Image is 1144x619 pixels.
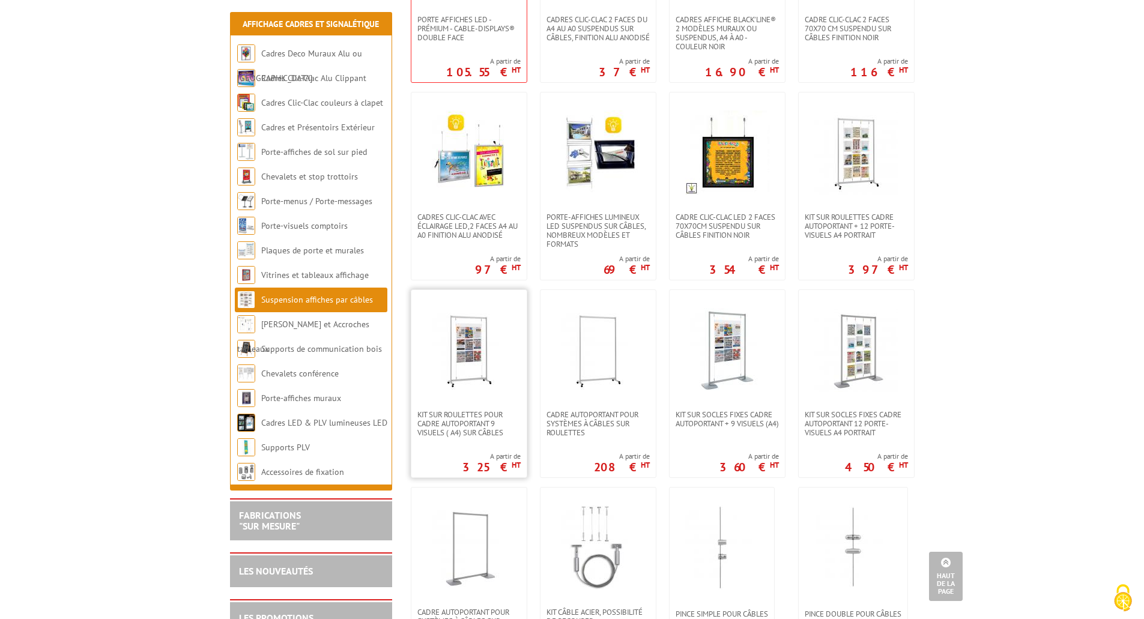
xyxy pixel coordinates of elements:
img: Cadres et Présentoirs Extérieur [237,118,255,136]
button: Cookies (fenêtre modale) [1102,578,1144,619]
a: Cadres et Présentoirs Extérieur [261,122,375,133]
a: Porte Affiches LED - Prémium - Cable-Displays® Double face [411,15,527,42]
a: Cadres LED & PLV lumineuses LED [261,417,387,428]
span: Cadre Clic-Clac 2 faces 70x70 cm suspendu sur câbles finition noir [805,15,908,42]
a: Supports de communication bois [261,343,382,354]
p: 97 € [475,266,521,273]
a: Cadre Clic-Clac 2 faces 70x70 cm suspendu sur câbles finition noir [799,15,914,42]
a: Affichage Cadres et Signalétique [243,19,379,29]
img: Cadres LED & PLV lumineuses LED [237,414,255,432]
span: Cadres affiche Black’Line® 2 modèles muraux ou suspendus, A4 à A0 - couleur noir [676,15,779,51]
img: Cadre Clic-Clac LED 2 faces 70x70cm suspendu sur câbles finition noir [685,110,769,195]
img: Kit sur roulettes cadre autoportant + 12 porte-visuels A4 Portrait [814,110,898,195]
sup: HT [641,262,650,273]
span: Kit sur socles fixes Cadre autoportant + 9 visuels (A4) [676,410,779,428]
sup: HT [770,460,779,470]
span: Porte-affiches lumineux LED suspendus sur câbles, nombreux modèles et formats [546,213,650,249]
a: Kit sur roulettes pour cadre autoportant 9 visuels ( A4) sur câbles [411,410,527,437]
sup: HT [770,262,779,273]
p: 69 € [604,266,650,273]
a: LES NOUVEAUTÉS [239,565,313,577]
img: Kit Câble acier, possibilité de recouper [556,506,640,590]
a: FABRICATIONS"Sur Mesure" [239,509,301,532]
img: Cadre autoportant pour systèmes à câbles sur socles fixes [427,506,511,590]
span: A partir de [850,56,908,66]
a: Chevalets conférence [261,368,339,379]
img: Porte-affiches lumineux LED suspendus sur câbles, nombreux modèles et formats [556,110,640,195]
img: Cimaises et Accroches tableaux [237,315,255,333]
a: Cadres Clic-Clac 2 faces du A4 au A0 suspendus sur câbles, finition alu anodisé [540,15,656,42]
img: Chevalets conférence [237,364,255,382]
span: A partir de [462,451,521,461]
span: Pince simple pour câbles [676,609,768,618]
span: Cadres clic-clac avec éclairage LED,2 Faces A4 au A0 finition Alu Anodisé [417,213,521,240]
sup: HT [512,262,521,273]
p: 450 € [845,463,908,471]
span: Kit sur roulettes pour cadre autoportant 9 visuels ( A4) sur câbles [417,410,521,437]
a: Cadres Clic-Clac couleurs à clapet [261,97,383,108]
img: Plaques de porte et murales [237,241,255,259]
a: Cadres affiche Black’Line® 2 modèles muraux ou suspendus, A4 à A0 - couleur noir [670,15,785,51]
p: 208 € [594,463,650,471]
a: Cadres clic-clac avec éclairage LED,2 Faces A4 au A0 finition Alu Anodisé [411,213,527,240]
img: Kit sur socles fixes cadre autoportant 12 porte-visuels A4 portrait [814,308,898,392]
p: 325 € [462,463,521,471]
img: Porte-affiches de sol sur pied [237,143,255,161]
sup: HT [512,65,521,75]
a: Porte-affiches muraux [261,393,341,403]
a: Porte-affiches de sol sur pied [261,146,367,157]
a: Pince double pour câbles [799,609,907,618]
a: Porte-affiches lumineux LED suspendus sur câbles, nombreux modèles et formats [540,213,656,249]
a: Porte-visuels comptoirs [261,220,348,231]
img: Porte-menus / Porte-messages [237,192,255,210]
img: Kit sur roulettes pour cadre autoportant 9 visuels ( A4) sur câbles [427,308,511,392]
img: Porte-affiches muraux [237,389,255,407]
img: Accessoires de fixation [237,463,255,481]
span: A partir de [705,56,779,66]
p: 354 € [709,266,779,273]
sup: HT [512,460,521,470]
a: Cadre Clic-Clac LED 2 faces 70x70cm suspendu sur câbles finition noir [670,213,785,240]
p: 105.55 € [446,68,521,76]
img: Pince simple pour câbles [680,506,764,590]
a: Kit sur roulettes cadre autoportant + 12 porte-visuels A4 Portrait [799,213,914,240]
img: Chevalets et stop trottoirs [237,168,255,186]
img: Cadres Deco Muraux Alu ou Bois [237,44,255,62]
span: Porte Affiches LED - Prémium - Cable-Displays® Double face [417,15,521,42]
span: A partir de [599,56,650,66]
a: [PERSON_NAME] et Accroches tableaux [237,319,369,354]
img: Cadres clic-clac avec éclairage LED,2 Faces A4 au A0 finition Alu Anodisé [427,110,511,195]
sup: HT [770,65,779,75]
sup: HT [899,65,908,75]
span: A partir de [709,254,779,264]
img: Supports PLV [237,438,255,456]
span: Kit sur socles fixes cadre autoportant 12 porte-visuels A4 portrait [805,410,908,437]
img: Porte-visuels comptoirs [237,217,255,235]
img: Cookies (fenêtre modale) [1108,583,1138,613]
span: A partir de [604,254,650,264]
sup: HT [899,262,908,273]
p: 16.90 € [705,68,779,76]
a: Cadre autoportant pour systèmes à câbles sur roulettes [540,410,656,437]
span: A partir de [594,451,650,461]
a: Accessoires de fixation [261,467,344,477]
img: Cadres Clic-Clac couleurs à clapet [237,94,255,112]
a: Kit sur socles fixes cadre autoportant 12 porte-visuels A4 portrait [799,410,914,437]
a: Haut de la page [929,552,963,601]
span: Kit sur roulettes cadre autoportant + 12 porte-visuels A4 Portrait [805,213,908,240]
span: A partir de [845,451,908,461]
a: Porte-menus / Porte-messages [261,196,372,207]
a: Supports PLV [261,442,310,453]
sup: HT [641,460,650,470]
span: Cadres Clic-Clac 2 faces du A4 au A0 suspendus sur câbles, finition alu anodisé [546,15,650,42]
a: Cadres Clic-Clac Alu Clippant [261,73,366,83]
img: Kit sur socles fixes Cadre autoportant + 9 visuels (A4) [685,308,769,392]
span: A partir de [848,254,908,264]
p: 397 € [848,266,908,273]
span: Pince double pour câbles [805,609,901,618]
a: Chevalets et stop trottoirs [261,171,358,182]
a: Suspension affiches par câbles [261,294,373,305]
span: Cadre autoportant pour systèmes à câbles sur roulettes [546,410,650,437]
img: Suspension affiches par câbles [237,291,255,309]
a: Pince simple pour câbles [670,609,774,618]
